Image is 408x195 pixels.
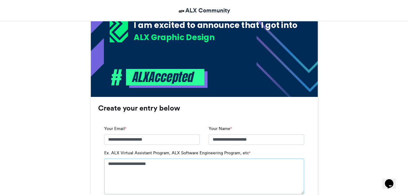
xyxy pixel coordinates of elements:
[98,104,310,112] h3: Create your entry below
[104,125,126,132] label: Your Email
[178,6,230,15] a: ALX Community
[109,5,128,43] img: 1718367053.733-03abb1a83a9aadad37b12c69bdb0dc1c60dcbf83.png
[209,125,232,132] label: Your Name
[134,32,313,43] div: ALX Graphic Design
[382,171,402,189] iframe: chat widget
[178,7,185,15] img: ALX Community
[104,150,250,156] label: Ex. ALX Virtual Assistant Program, ALX Software Engineering Program, etc
[134,19,313,42] div: I am excited to announce that I got into the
